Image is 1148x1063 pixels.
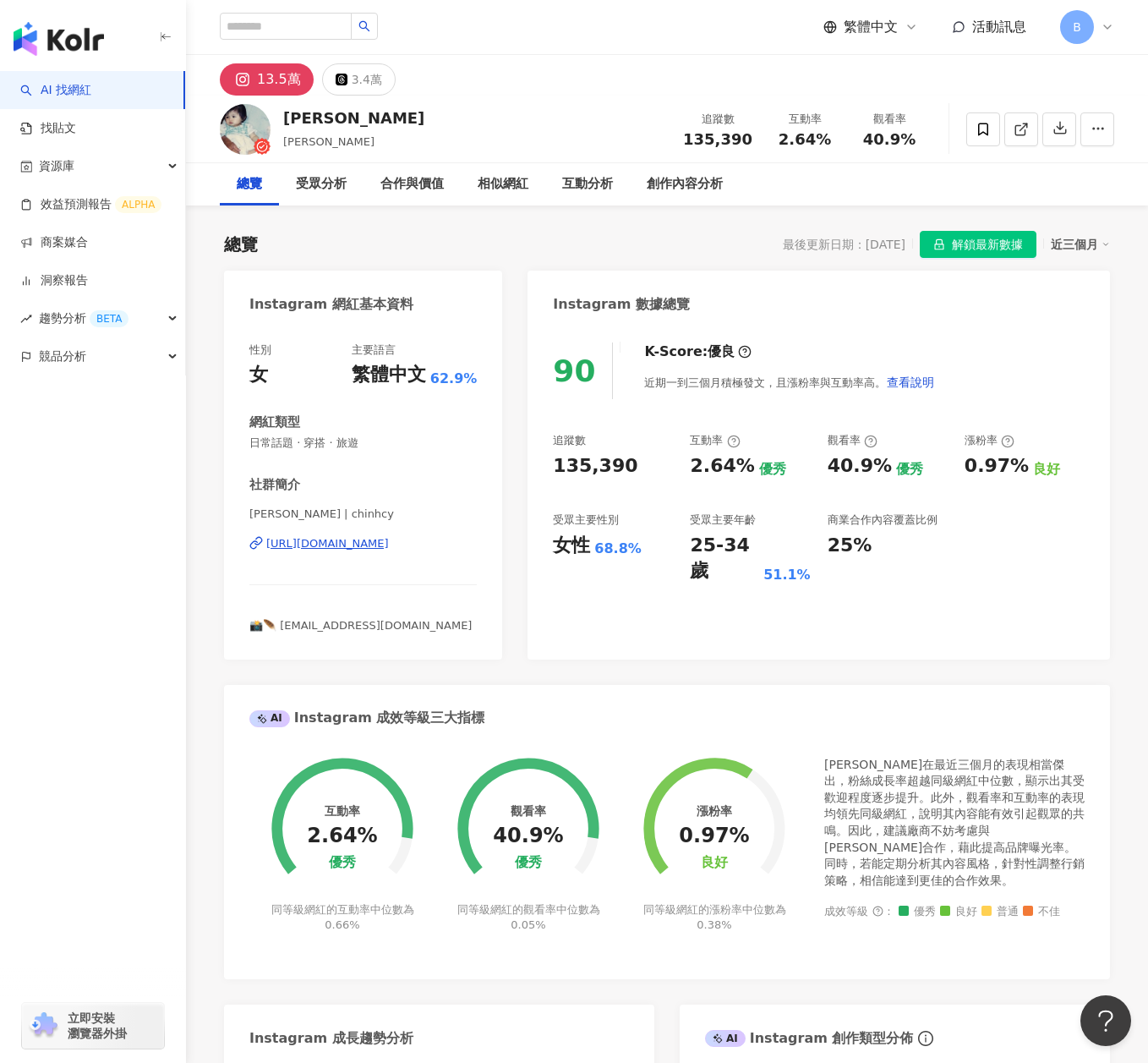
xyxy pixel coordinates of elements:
div: 優秀 [759,460,786,479]
div: 追蹤數 [683,111,752,128]
span: 0.66% [325,918,359,931]
span: info-circle [916,1028,936,1049]
div: 網紅類型 [249,414,300,431]
span: search [358,20,370,32]
span: 0.38% [697,918,731,931]
div: Instagram 成效等級三大指標 [249,709,484,727]
span: 繁體中文 [844,18,898,36]
span: 查看說明 [887,375,934,389]
img: KOL Avatar [220,104,271,155]
span: 趨勢分析 [39,299,128,337]
span: 解鎖最新數據 [952,232,1023,259]
div: 同等級網紅的觀看率中位數為 [455,902,603,933]
div: Instagram 成長趨勢分析 [249,1029,413,1048]
span: 優秀 [899,906,936,918]
div: 40.9% [828,453,892,479]
div: 合作與價值 [380,174,444,195]
a: 找貼文 [20,120,76,137]
div: 良好 [701,855,728,871]
div: 總覽 [224,233,258,256]
div: 2.64% [307,825,377,848]
div: AI [249,710,290,727]
div: 商業合作內容覆蓋比例 [828,512,938,528]
div: 總覽 [237,174,262,195]
span: 良好 [940,906,977,918]
span: 資源庫 [39,147,74,185]
div: 觀看率 [511,804,546,818]
div: 同等級網紅的漲粉率中位數為 [641,902,789,933]
div: K-Score : [644,342,752,361]
div: 135,390 [553,453,637,479]
div: 13.5萬 [257,68,301,91]
button: 13.5萬 [220,63,314,96]
div: 女 [249,362,268,388]
div: Instagram 數據總覽 [553,295,690,314]
span: 日常話題 · 穿搭 · 旅遊 [249,436,477,451]
div: Instagram 創作類型分佈 [705,1029,913,1048]
span: [PERSON_NAME] [283,135,374,148]
a: chrome extension立即安裝 瀏覽器外掛 [22,1003,164,1049]
span: B [1073,18,1081,36]
span: 62.9% [430,370,478,388]
div: 女性 [553,533,590,559]
div: Instagram 網紅基本資料 [249,295,413,314]
div: 成效等級 ： [824,906,1085,918]
div: 主要語言 [352,342,396,358]
div: 近期一到三個月積極發文，且漲粉率與互動率高。 [644,365,935,399]
div: 51.1% [763,566,811,584]
div: 0.97% [679,825,749,848]
div: 相似網紅 [478,174,528,195]
iframe: Help Scout Beacon - Open [1080,995,1131,1046]
div: 受眾分析 [296,174,347,195]
span: 立即安裝 瀏覽器外掛 [68,1011,127,1041]
span: 0.05% [511,918,545,931]
span: [PERSON_NAME] | chinhcy [249,507,477,522]
span: rise [20,313,32,325]
div: 優秀 [329,855,356,871]
div: 受眾主要性別 [553,512,619,528]
div: 近三個月 [1051,233,1110,255]
div: AI [705,1030,746,1047]
a: [URL][DOMAIN_NAME] [249,536,477,551]
span: 不佳 [1023,906,1060,918]
div: 最後更新日期：[DATE] [783,238,905,251]
div: 0.97% [965,453,1029,479]
div: [PERSON_NAME] [283,107,424,129]
div: 觀看率 [857,111,921,128]
div: 性別 [249,342,271,358]
div: 良好 [1033,460,1060,479]
span: 135,390 [683,130,752,148]
div: 優良 [708,342,735,361]
div: 25% [828,533,872,559]
div: 40.9% [493,825,563,848]
div: 25-34 歲 [690,533,759,585]
div: 90 [553,353,595,388]
span: 活動訊息 [972,19,1026,35]
div: 觀看率 [828,433,877,448]
span: lock [933,238,945,250]
img: logo [14,22,104,56]
span: 40.9% [863,131,916,148]
div: [URL][DOMAIN_NAME] [266,536,389,551]
div: 優秀 [515,855,542,871]
button: 3.4萬 [322,63,396,96]
div: 互動分析 [562,174,613,195]
div: 追蹤數 [553,433,586,448]
div: 漲粉率 [697,804,732,818]
div: 互動率 [325,804,360,818]
div: 互動率 [773,111,837,128]
a: 商案媒合 [20,234,88,251]
a: 洞察報告 [20,272,88,289]
div: 68.8% [594,540,642,558]
div: 繁體中文 [352,362,426,388]
div: 創作內容分析 [647,174,723,195]
button: 查看說明 [886,365,935,399]
span: 普通 [981,906,1019,918]
div: 互動率 [690,433,740,448]
div: BETA [90,310,128,327]
div: 2.64% [690,453,754,479]
span: 競品分析 [39,337,86,375]
img: chrome extension [27,1012,60,1039]
span: 📸🪶 [EMAIL_ADDRESS][DOMAIN_NAME] [249,619,472,632]
div: 3.4萬 [352,68,382,91]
